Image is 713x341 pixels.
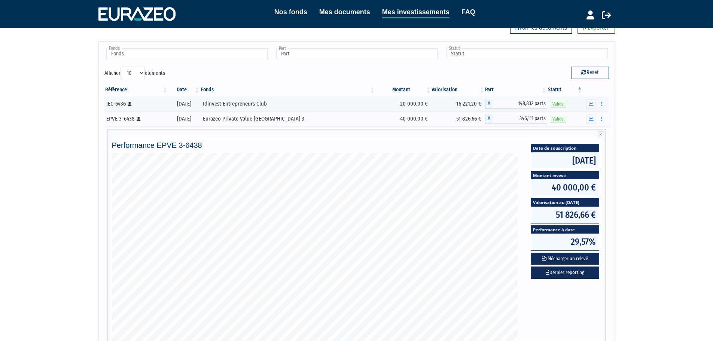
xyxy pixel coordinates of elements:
span: 40 000,00 € [531,179,599,196]
th: Part: activer pour trier la colonne par ordre croissant [485,83,547,96]
div: A - Idinvest Entrepreneurs Club [485,99,547,109]
div: A - Eurazeo Private Value Europe 3 [485,114,547,124]
span: Performance à date [531,226,599,234]
a: Nos fonds [274,7,307,17]
i: [Français] Personne physique [128,102,132,106]
span: 148,832 parts [493,99,547,109]
button: Télécharger un relevé [531,253,599,265]
span: Valide [550,116,566,123]
th: Montant: activer pour trier la colonne par ordre croissant [375,83,432,96]
span: A [485,99,493,109]
label: Afficher éléments [104,67,165,79]
th: Date: activer pour trier la colonne par ordre croissant [168,83,200,96]
div: IEC-6436 [106,100,166,108]
th: Référence : activer pour trier la colonne par ordre croissant [104,83,168,96]
span: 29,57% [531,234,599,250]
button: Reset [572,67,609,79]
td: 20 000,00 € [375,96,432,111]
div: EPVE 3-6438 [106,115,166,123]
span: Valide [550,101,566,108]
td: 40 000,00 € [375,111,432,126]
td: 16 221,20 € [432,96,485,111]
div: Eurazeo Private Value [GEOGRAPHIC_DATA] 3 [203,115,373,123]
th: Statut : activer pour trier la colonne par ordre d&eacute;croissant [547,83,583,96]
span: [DATE] [531,152,599,169]
th: Valorisation: activer pour trier la colonne par ordre croissant [432,83,485,96]
span: Valorisation au [DATE] [531,198,599,206]
span: Montant investi [531,171,599,179]
a: FAQ [461,7,475,17]
a: Dernier reporting [531,267,599,279]
a: Mes documents [319,7,370,17]
span: 346,111 parts [493,114,547,124]
td: 51 826,66 € [432,111,485,126]
img: 1732889491-logotype_eurazeo_blanc_rvb.png [98,7,176,21]
span: 51 826,66 € [531,207,599,223]
select: Afficheréléments [121,67,145,79]
span: A [485,114,493,124]
th: Fonds: activer pour trier la colonne par ordre croissant [200,83,376,96]
i: [Français] Personne physique [137,117,141,121]
a: Mes investissements [382,7,450,18]
div: [DATE] [171,115,197,123]
span: Date de souscription [531,144,599,152]
div: Idinvest Entrepreneurs Club [203,100,373,108]
div: [DATE] [171,100,197,108]
h4: Performance EPVE 3-6438 [112,141,601,149]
